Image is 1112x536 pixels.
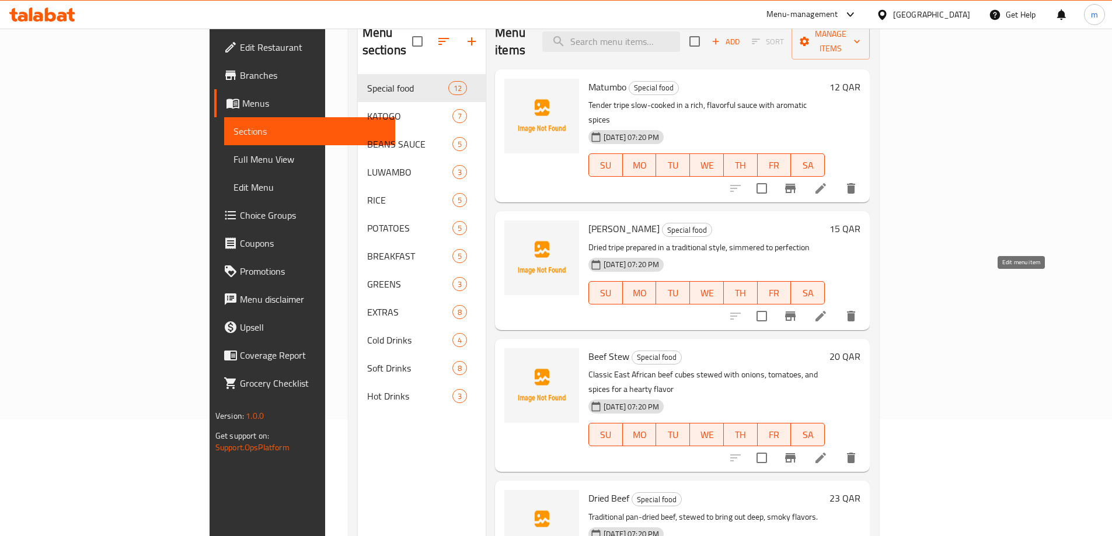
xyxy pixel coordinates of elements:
[594,285,618,302] span: SU
[367,109,452,123] div: KATOGO
[504,348,579,423] img: Beef Stew
[240,208,386,222] span: Choice Groups
[367,389,452,403] span: Hot Drinks
[707,33,744,51] button: Add
[661,285,685,302] span: TU
[710,35,741,48] span: Add
[453,363,466,374] span: 8
[728,157,753,174] span: TH
[215,440,290,455] a: Support.OpsPlatform
[452,193,467,207] div: items
[358,186,486,214] div: RICE5
[628,426,652,443] span: MO
[452,305,467,319] div: items
[801,27,860,56] span: Manage items
[452,221,467,235] div: items
[458,27,486,55] button: Add section
[358,382,486,410] div: Hot Drinks3
[240,292,386,306] span: Menu disclaimer
[829,348,860,365] h6: 20 QAR
[623,423,657,446] button: MO
[367,277,452,291] span: GREENS
[791,153,825,177] button: SA
[358,214,486,242] div: POTATOES5
[758,153,792,177] button: FR
[367,165,452,179] div: LUWAMBO
[661,157,685,174] span: TU
[690,423,724,446] button: WE
[214,89,395,117] a: Menus
[542,31,680,52] input: search
[448,81,467,95] div: items
[452,109,467,123] div: items
[452,165,467,179] div: items
[623,281,657,304] button: MO
[814,181,828,195] a: Edit menu item
[214,201,395,229] a: Choice Groups
[215,408,244,423] span: Version:
[233,180,386,194] span: Edit Menu
[632,493,681,506] span: Special food
[690,153,724,177] button: WE
[599,401,664,412] span: [DATE] 07:20 PM
[599,132,664,143] span: [DATE] 07:20 PM
[367,221,452,235] span: POTATOES
[453,139,466,150] span: 5
[599,259,664,270] span: [DATE] 07:20 PM
[629,81,679,95] div: Special food
[588,98,825,127] p: Tender tripe slow-cooked in a rich, flavorful sauce with aromatic spices
[656,153,690,177] button: TU
[661,426,685,443] span: TU
[682,29,707,54] span: Select section
[776,444,804,472] button: Branch-specific-item
[358,158,486,186] div: LUWAMBO3
[588,78,626,96] span: Matumbo
[588,510,825,524] p: Traditional pan-dried beef, stewed to bring out deep, smoky flavors.
[829,79,860,95] h6: 12 QAR
[453,195,466,206] span: 5
[594,157,618,174] span: SU
[632,351,682,365] div: Special food
[367,361,452,375] div: Soft Drinks
[724,153,758,177] button: TH
[791,281,825,304] button: SA
[452,137,467,151] div: items
[758,423,792,446] button: FR
[452,361,467,375] div: items
[728,285,753,302] span: TH
[453,223,466,234] span: 5
[358,270,486,298] div: GREENS3
[762,285,787,302] span: FR
[724,281,758,304] button: TH
[452,249,467,263] div: items
[632,492,682,506] div: Special food
[367,81,448,95] div: Special food
[766,8,838,22] div: Menu-management
[791,423,825,446] button: SA
[656,423,690,446] button: TU
[695,157,719,174] span: WE
[695,285,719,302] span: WE
[628,157,652,174] span: MO
[214,229,395,257] a: Coupons
[776,302,804,330] button: Branch-specific-item
[214,369,395,397] a: Grocery Checklist
[367,193,452,207] div: RICE
[367,305,452,319] div: EXTRAS
[367,137,452,151] div: BEANS SAUCE
[358,130,486,158] div: BEANS SAUCE5
[214,61,395,89] a: Branches
[214,313,395,341] a: Upsell
[240,348,386,362] span: Coverage Report
[240,236,386,250] span: Coupons
[707,33,744,51] span: Add item
[449,83,466,94] span: 12
[367,333,452,347] span: Cold Drinks
[215,428,269,443] span: Get support on:
[246,408,264,423] span: 1.0.0
[453,391,466,402] span: 3
[214,285,395,313] a: Menu disclaimer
